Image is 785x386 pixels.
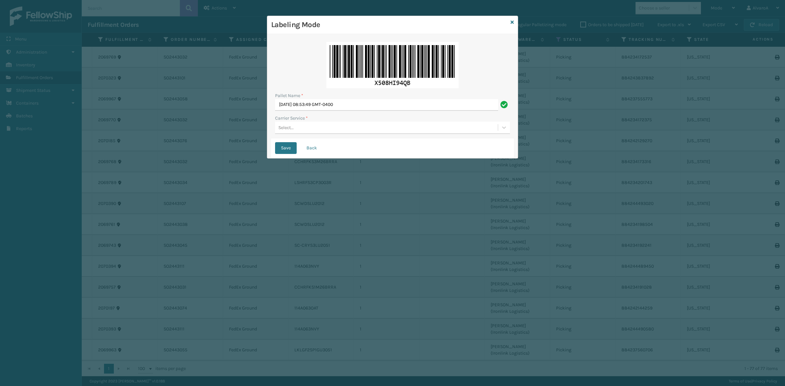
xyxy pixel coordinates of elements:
[326,42,459,88] img: WZdPGAAAAAZJREFUAwDHO8iQhup5ogAAAABJRU5ErkJggg==
[275,142,297,154] button: Save
[271,20,508,30] h3: Labeling Mode
[301,142,323,154] button: Back
[275,92,303,99] label: Pallet Name
[275,115,308,122] label: Carrier Service
[278,124,294,131] div: Select...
